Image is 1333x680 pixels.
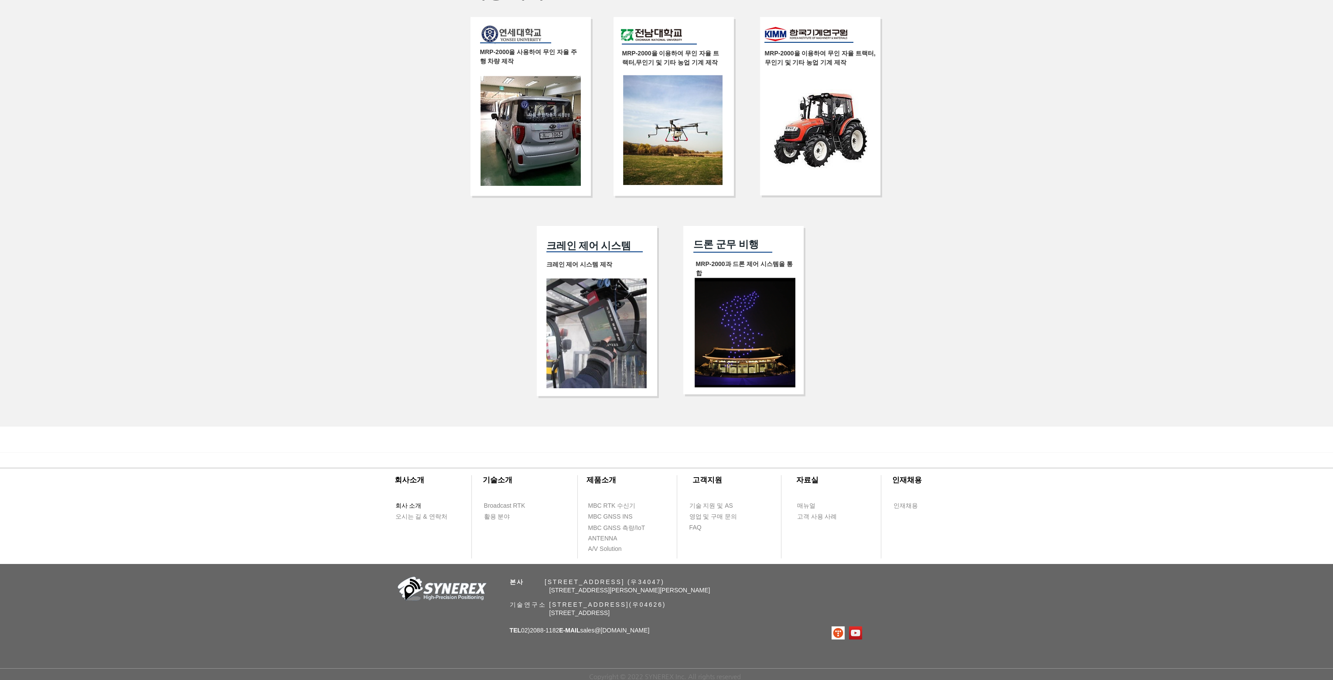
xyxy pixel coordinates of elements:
a: 고객 사용 사례 [797,511,847,522]
span: ​고객지원 [692,476,722,484]
span: E-MAIL [559,627,580,634]
span: ​크레인 제어 시스템 [546,238,631,253]
img: 티스토리로고 [832,626,845,639]
a: 인재채용 [893,500,934,511]
span: MRP-2000을 이용하여 무인 자율 트랙터, [765,50,876,57]
a: 회사 소개 [395,500,445,511]
span: ​회사소개 [395,476,424,484]
a: FAQ [689,522,739,533]
a: ANTENNA [588,533,638,544]
img: 한국기계.png [765,26,847,42]
img: 연세대1.jpg [481,76,581,186]
span: MRP-2000을 사용하여 무인 자율 주행 차량 제작 [480,48,577,65]
img: 연세대.jpg [498,26,542,42]
a: 매뉴얼 [797,500,847,511]
a: 기술 지원 및 AS [689,500,754,511]
span: 기술 지원 및 AS [689,502,733,510]
span: MBC GNSS 측량/IoT [588,524,645,533]
span: 인재채용 [893,502,918,510]
img: 회사_로고-removebg-preview.png [393,576,489,604]
span: 드론 군무 비행 [693,239,759,250]
a: 활용 분야 [484,511,534,522]
a: 오시는 길 & 연락처 [395,511,454,522]
span: MRP-2000과 드론 제어 시스템을 통합 [696,260,793,277]
span: 무인기 및 기타 농업 기계 제작 [765,59,846,66]
a: @[DOMAIN_NAME] [594,627,649,634]
span: 영업 및 구매 문의 [689,513,737,521]
a: Broadcast RTK [484,500,534,511]
img: 연세대.jpg [480,25,500,44]
span: FAQ [689,523,702,532]
span: ANTENNA [588,534,617,543]
a: MBC GNSS INS [588,511,642,522]
span: 회사 소개 [395,502,422,510]
span: A/V Solution [588,545,622,554]
span: ​ [STREET_ADDRESS] (우34047) [510,578,665,585]
span: 본사 [510,578,525,585]
a: A/V Solution [588,543,638,554]
span: 활용 분야 [484,513,510,521]
img: 전남대.png [621,29,682,41]
span: ​인재채용 [892,476,922,484]
span: 크레인 제어 시스템 제작 [546,261,613,268]
span: 02)2088-1182 sales [510,627,650,634]
ul: SNS 모음 [832,626,862,639]
span: ​기술소개 [483,476,512,484]
img: 전남대1.jpg [623,75,723,185]
span: 기술연구소 [STREET_ADDRESS](우04626) [510,601,666,608]
span: MRP-2000을 이용하여 무인 자율 트랙터, [622,50,719,66]
span: ​자료실 [796,476,818,484]
span: 오시는 길 & 연락처 [395,513,447,521]
span: 고객 사용 사례 [797,513,837,521]
span: [STREET_ADDRESS][PERSON_NAME][PERSON_NAME] [549,587,710,594]
img: 군무드론.png [695,277,795,387]
span: MBC GNSS INS [588,513,633,521]
span: TEL [510,627,521,634]
span: ​제품소개 [586,476,616,484]
span: 무인기 및 기타 농업 기계 제작 [636,59,717,66]
a: MBC GNSS 측량/IoT [588,523,664,533]
span: Broadcast RTK [484,502,525,510]
a: 영업 및 구매 문의 [689,511,739,522]
a: MBC RTK 수신기 [588,500,653,511]
span: [STREET_ADDRESS] [549,609,610,616]
iframe: Wix Chat [1233,642,1333,680]
img: 대우해양1.png [546,278,647,388]
img: 한국기계1.jpg [770,89,870,170]
span: MBC RTK 수신기 [588,502,636,510]
span: 매뉴얼 [797,502,815,510]
span: Copyright © 2022 SYNEREX Inc. All rights reserved [589,673,741,680]
img: 유튜브 사회 아이콘 [849,626,862,639]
